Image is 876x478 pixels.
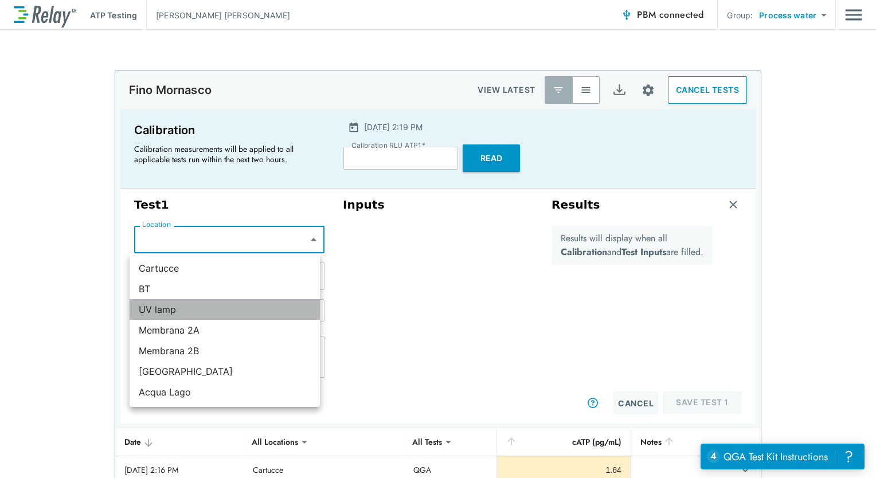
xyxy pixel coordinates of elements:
li: Acqua Lago [130,382,320,402]
li: BT [130,279,320,299]
li: UV lamp [130,299,320,320]
iframe: Resource center [701,444,865,469]
li: Membrana 2B [130,340,320,361]
li: [GEOGRAPHIC_DATA] [130,361,320,382]
li: Cartucce [130,258,320,279]
li: Membrana 2A [130,320,320,340]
